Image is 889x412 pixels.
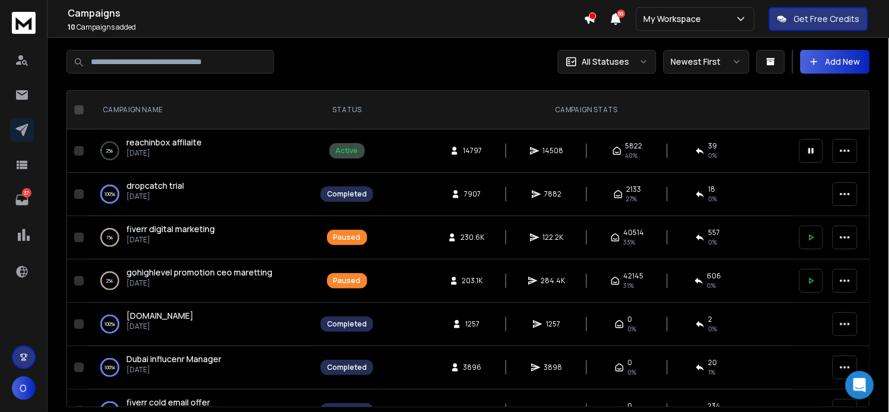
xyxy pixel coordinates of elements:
[624,271,644,281] span: 42145
[68,22,75,32] span: 10
[380,91,792,129] th: CAMPAIGN STATS
[12,12,36,34] img: logo
[846,371,874,400] div: Open Intercom Messenger
[628,367,637,377] span: 0%
[88,173,313,216] td: 100%dropcatch trial[DATE]
[10,188,34,212] a: 37
[709,358,717,367] span: 20
[644,13,706,25] p: My Workspace
[628,401,633,411] span: 0
[327,189,367,199] div: Completed
[88,91,313,129] th: CAMPAIGN NAME
[628,315,633,324] span: 0
[628,358,633,367] span: 0
[88,303,313,346] td: 100%[DOMAIN_NAME][DATE]
[709,228,720,237] span: 557
[107,275,113,287] p: 2 %
[707,281,716,290] span: 0 %
[794,13,860,25] p: Get Free Credits
[327,363,367,372] div: Completed
[709,151,717,160] span: 0 %
[334,276,361,286] div: Paused
[628,324,637,334] span: 0 %
[126,180,184,192] a: dropcatch trial
[626,141,643,151] span: 5822
[126,235,215,245] p: [DATE]
[88,129,313,173] td: 2%reachinbox affilaite[DATE]
[12,376,36,400] button: O
[334,233,361,242] div: Paused
[461,233,484,242] span: 230.6K
[463,363,482,372] span: 3896
[107,145,113,157] p: 2 %
[769,7,868,31] button: Get Free Credits
[313,91,380,129] th: STATUS
[709,141,717,151] span: 39
[126,148,202,158] p: [DATE]
[126,310,193,322] a: [DOMAIN_NAME]
[22,188,31,198] p: 37
[709,315,713,324] span: 2
[126,353,221,365] a: Dubai influcenr Manager
[582,56,630,68] p: All Statuses
[545,189,562,199] span: 7882
[68,6,584,20] h1: Campaigns
[546,319,560,329] span: 1257
[104,318,115,330] p: 100 %
[327,319,367,329] div: Completed
[709,367,716,377] span: 1 %
[626,151,638,160] span: 40 %
[709,324,717,334] span: 0 %
[465,319,480,329] span: 1257
[663,50,750,74] button: Newest First
[126,223,215,235] a: fiverr digital marketing
[801,50,870,74] button: Add New
[88,216,313,259] td: 1%fiverr digital marketing[DATE]
[126,397,210,408] a: fiverr cold email offer
[126,180,184,191] span: dropcatch trial
[104,188,115,200] p: 100 %
[462,276,483,286] span: 203.1K
[709,237,717,247] span: 0 %
[624,281,634,290] span: 31 %
[126,365,221,375] p: [DATE]
[126,322,193,331] p: [DATE]
[88,346,313,389] td: 100%Dubai influcenr Manager[DATE]
[627,185,642,194] span: 2133
[709,185,716,194] span: 18
[709,194,717,204] span: 0 %
[126,137,202,148] a: reachinbox affilaite
[617,9,626,18] span: 50
[624,237,636,247] span: 33 %
[543,146,564,156] span: 14508
[126,278,272,288] p: [DATE]
[126,310,193,321] span: [DOMAIN_NAME]
[104,362,115,373] p: 100 %
[464,189,481,199] span: 7907
[707,271,722,281] span: 606
[107,232,113,243] p: 1 %
[624,228,644,237] span: 40514
[126,267,272,278] a: gohighlevel promotion ceo maretting
[126,192,184,201] p: [DATE]
[708,401,721,411] span: 234
[88,259,313,303] td: 2%gohighlevel promotion ceo maretting[DATE]
[627,194,637,204] span: 27 %
[68,23,584,32] p: Campaigns added
[336,146,358,156] div: Active
[463,146,482,156] span: 14797
[541,276,566,286] span: 284.4K
[543,233,564,242] span: 122.2K
[544,363,563,372] span: 3898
